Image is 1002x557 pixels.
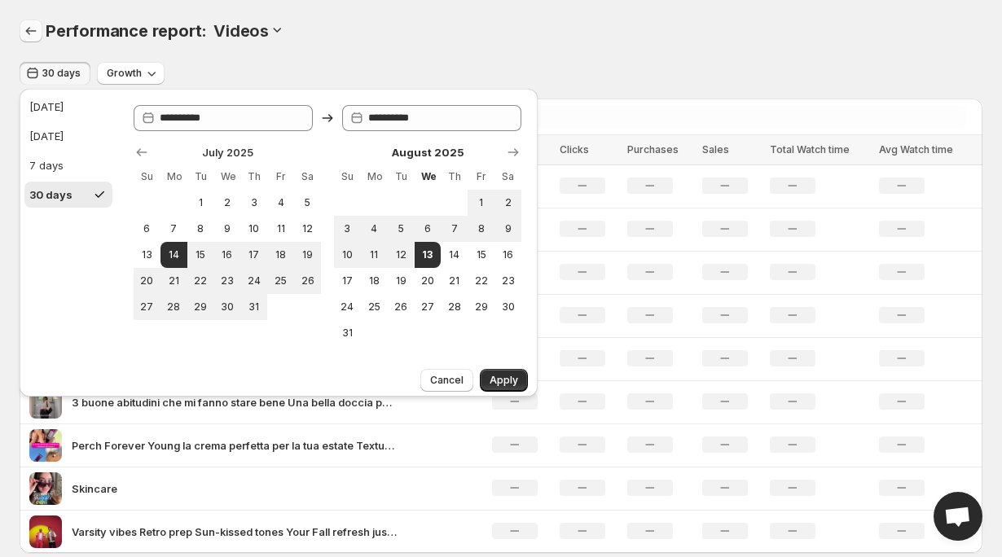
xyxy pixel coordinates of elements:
span: 22 [194,274,208,287]
span: 15 [474,248,488,261]
button: Tuesday July 29 2025 [187,294,214,320]
span: Cancel [430,374,464,387]
button: Wednesday August 6 2025 [415,216,442,242]
span: 16 [221,248,235,261]
button: Sunday August 17 2025 [334,268,361,294]
th: Wednesday [214,164,241,190]
button: Thursday August 21 2025 [441,268,468,294]
span: 18 [274,248,288,261]
span: 12 [394,248,408,261]
button: Monday August 11 2025 [361,242,388,268]
th: Tuesday [187,164,214,190]
button: Monday July 21 2025 [160,268,187,294]
span: Total Watch time [770,143,850,156]
button: Saturday August 16 2025 [494,242,521,268]
span: 4 [367,222,381,235]
button: Tuesday August 12 2025 [388,242,415,268]
img: Skincare [29,472,62,505]
span: 11 [367,248,381,261]
span: 17 [341,274,354,287]
button: Friday July 4 2025 [267,190,294,216]
button: Thursday July 24 2025 [240,268,267,294]
span: 19 [394,274,408,287]
th: Friday [468,164,494,190]
button: Sunday July 6 2025 [134,216,160,242]
button: Friday July 11 2025 [267,216,294,242]
th: Thursday [240,164,267,190]
span: Sales [702,143,729,156]
div: 7 days [29,157,64,173]
span: 15 [194,248,208,261]
span: Sa [301,170,314,183]
span: 27 [421,300,435,314]
span: 28 [167,300,181,314]
button: Thursday August 7 2025 [441,216,468,242]
button: Cancel [420,369,473,392]
span: We [421,170,435,183]
button: 30 days [20,62,90,85]
button: Monday July 7 2025 [160,216,187,242]
span: 2 [221,196,235,209]
span: 29 [474,300,488,314]
button: Tuesday July 8 2025 [187,216,214,242]
div: [DATE] [29,128,64,144]
span: Purchases [627,143,679,156]
span: 1 [194,196,208,209]
span: 31 [247,300,261,314]
button: Wednesday July 2 2025 [214,190,241,216]
span: 21 [447,274,461,287]
button: Show next month, September 2025 [502,141,525,164]
span: 21 [167,274,181,287]
span: Varsity vibes Retro prep Sun-kissed tones Your Fall refresh just dropped [72,524,398,540]
span: Mo [167,170,181,183]
button: Friday August 1 2025 [468,190,494,216]
span: 17 [247,248,261,261]
th: Wednesday [415,164,442,190]
th: Sunday [334,164,361,190]
button: Wednesday July 23 2025 [214,268,241,294]
button: Monday August 25 2025 [361,294,388,320]
span: 14 [447,248,461,261]
span: 9 [501,222,515,235]
button: Thursday July 10 2025 [240,216,267,242]
span: 25 [274,274,288,287]
span: 29 [194,300,208,314]
span: Apply [490,374,518,387]
button: Tuesday August 26 2025 [388,294,415,320]
span: 18 [367,274,381,287]
span: 12 [301,222,314,235]
button: Friday August 29 2025 [468,294,494,320]
span: Tu [394,170,408,183]
span: 14 [167,248,181,261]
button: Saturday August 30 2025 [494,294,521,320]
span: 10 [247,222,261,235]
button: Saturday July 19 2025 [294,242,321,268]
span: 5 [394,222,408,235]
span: Avg Watch time [879,143,953,156]
span: Mo [367,170,381,183]
span: 30 [221,300,235,314]
span: Clicks [560,143,589,156]
button: 30 days [24,182,112,208]
span: 7 [167,222,181,235]
button: Tuesday July 22 2025 [187,268,214,294]
span: Growth [107,67,142,80]
button: Wednesday July 9 2025 [214,216,241,242]
span: 22 [474,274,488,287]
button: Tuesday August 19 2025 [388,268,415,294]
button: Growth [97,62,165,85]
button: Sunday August 10 2025 [334,242,361,268]
button: Performance report [20,20,42,42]
th: Monday [361,164,388,190]
th: Sunday [134,164,160,190]
span: 26 [301,274,314,287]
button: Saturday August 2 2025 [494,190,521,216]
button: Wednesday July 30 2025 [214,294,241,320]
button: Friday August 8 2025 [468,216,494,242]
th: Monday [160,164,187,190]
span: 3 [341,222,354,235]
h3: Videos [213,21,269,41]
button: Monday July 28 2025 [160,294,187,320]
span: 5 [301,196,314,209]
button: Saturday August 23 2025 [494,268,521,294]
